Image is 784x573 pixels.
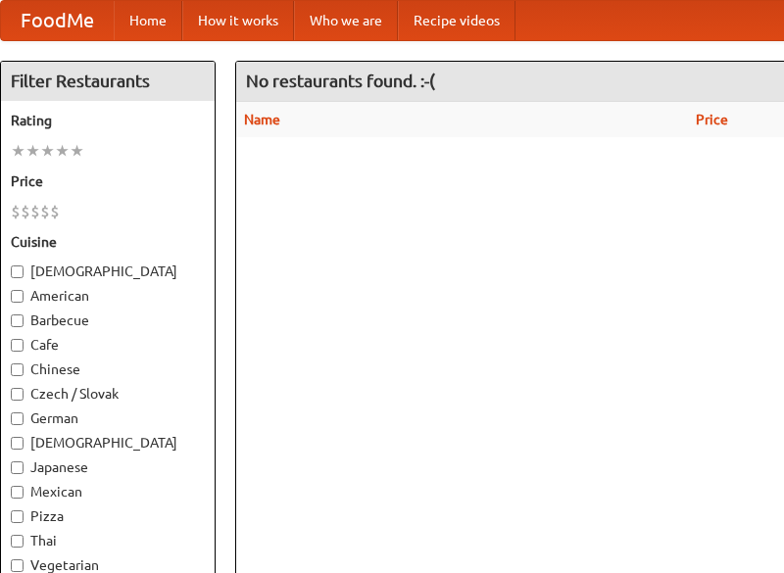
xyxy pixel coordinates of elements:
li: $ [40,201,50,222]
a: Who we are [294,1,398,40]
input: [DEMOGRAPHIC_DATA] [11,265,24,278]
li: ★ [25,140,40,162]
li: $ [50,201,60,222]
label: Pizza [11,506,205,526]
label: Mexican [11,482,205,501]
input: Vegetarian [11,559,24,572]
label: German [11,408,205,428]
label: Cafe [11,335,205,355]
a: Home [114,1,182,40]
li: ★ [11,140,25,162]
label: Czech / Slovak [11,384,205,404]
h5: Rating [11,111,205,130]
input: Czech / Slovak [11,388,24,401]
input: Cafe [11,339,24,352]
label: [DEMOGRAPHIC_DATA] [11,433,205,453]
a: FoodMe [1,1,114,40]
label: [DEMOGRAPHIC_DATA] [11,262,205,281]
label: Thai [11,531,205,550]
input: Japanese [11,461,24,474]
input: Barbecue [11,314,24,327]
a: Price [696,112,728,127]
h5: Cuisine [11,232,205,252]
input: Chinese [11,363,24,376]
input: Thai [11,535,24,548]
label: Chinese [11,359,205,379]
a: Recipe videos [398,1,515,40]
input: Mexican [11,486,24,499]
h5: Price [11,171,205,191]
a: Name [244,112,280,127]
input: [DEMOGRAPHIC_DATA] [11,437,24,450]
li: $ [30,201,40,222]
input: German [11,412,24,425]
li: ★ [70,140,84,162]
input: Pizza [11,510,24,523]
a: How it works [182,1,294,40]
input: American [11,290,24,303]
label: Barbecue [11,310,205,330]
label: Japanese [11,457,205,477]
h4: Filter Restaurants [1,62,215,101]
li: ★ [55,140,70,162]
label: American [11,286,205,306]
li: $ [11,201,21,222]
ng-pluralize: No restaurants found. :-( [246,72,435,90]
li: $ [21,201,30,222]
li: ★ [40,140,55,162]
